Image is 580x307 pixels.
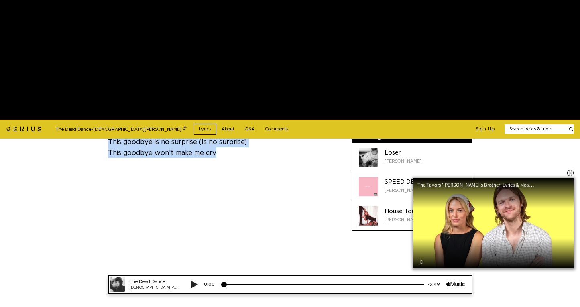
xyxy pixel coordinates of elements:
[417,182,542,187] div: The Favors '[PERSON_NAME]'s Brother' Lyrics & Meaning | Genius Verified
[28,10,76,16] div: [DEMOGRAPHIC_DATA][PERSON_NAME]
[385,148,421,157] div: Loser
[385,216,421,223] div: [PERSON_NAME]
[216,124,240,134] a: About
[194,124,216,134] a: Lyrics
[260,124,293,134] a: Comments
[385,177,429,187] div: SPEED DEMON
[476,126,495,132] button: Sign Up
[56,125,187,133] div: The Dead Dance - [DEMOGRAPHIC_DATA][PERSON_NAME]
[359,177,378,196] div: Cover art for SPEED DEMON by Justin Bieber
[322,6,345,13] div: -3:49
[505,126,564,132] input: Search lyrics & more
[385,187,429,194] div: [PERSON_NAME]
[240,124,260,134] a: Q&A
[352,201,472,230] a: Cover art for House Tour by Sabrina CarpenterHouse Tour[PERSON_NAME]
[359,206,378,226] div: Cover art for House Tour by Sabrina Carpenter
[9,2,23,17] img: 72x72bb.jpg
[96,10,485,110] iframe: Advertisement
[28,3,76,10] div: The Dead Dance
[352,143,472,172] a: Cover art for Loser by Tame ImpalaLoser[PERSON_NAME]
[385,206,421,216] div: House Tour
[359,148,378,167] div: Cover art for Loser by Tame Impala
[352,172,472,201] a: Cover art for SPEED DEMON by Justin BieberSPEED DEMON[PERSON_NAME]
[385,157,421,165] div: [PERSON_NAME]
